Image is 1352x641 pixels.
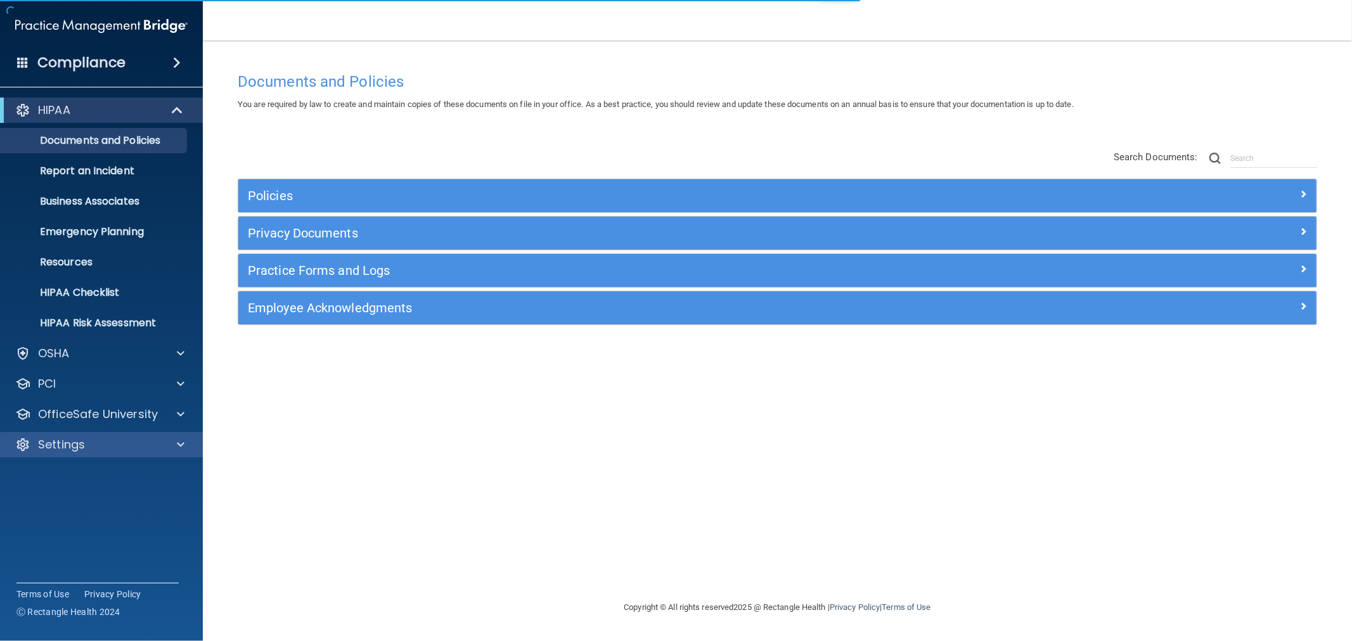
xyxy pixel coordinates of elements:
[1209,153,1221,164] img: ic-search.3b580494.png
[8,134,181,147] p: Documents and Policies
[8,317,181,329] p: HIPAA Risk Assessment
[8,256,181,269] p: Resources
[38,376,56,391] p: PCI
[1230,149,1317,168] input: Search
[8,286,181,299] p: HIPAA Checklist
[830,602,880,612] a: Privacy Policy
[38,407,158,422] p: OfficeSafe University
[15,437,184,452] a: Settings
[248,301,1038,315] h5: Employee Acknowledgments
[238,73,1317,90] h4: Documents and Policies
[1134,552,1337,602] iframe: Drift Widget Chat Controller
[38,437,85,452] p: Settings
[8,195,181,208] p: Business Associates
[8,165,181,177] p: Report an Incident
[38,103,70,118] p: HIPAA
[15,13,188,39] img: PMB logo
[238,99,1074,109] span: You are required by law to create and maintain copies of these documents on file in your office. ...
[248,189,1038,203] h5: Policies
[248,223,1307,243] a: Privacy Documents
[248,263,1038,277] h5: Practice Forms and Logs
[15,407,184,422] a: OfficeSafe University
[546,587,1009,628] div: Copyright © All rights reserved 2025 @ Rectangle Health | |
[882,602,930,612] a: Terms of Use
[248,226,1038,240] h5: Privacy Documents
[16,588,69,600] a: Terms of Use
[248,186,1307,206] a: Policies
[16,606,120,618] span: Ⓒ Rectangle Health 2024
[15,346,184,361] a: OSHA
[15,376,184,391] a: PCI
[84,588,141,600] a: Privacy Policy
[8,225,181,238] p: Emergency Planning
[248,260,1307,281] a: Practice Forms and Logs
[38,346,70,361] p: OSHA
[1114,151,1198,163] span: Search Documents:
[248,298,1307,318] a: Employee Acknowledgments
[37,54,126,72] h4: Compliance
[15,103,184,118] a: HIPAA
